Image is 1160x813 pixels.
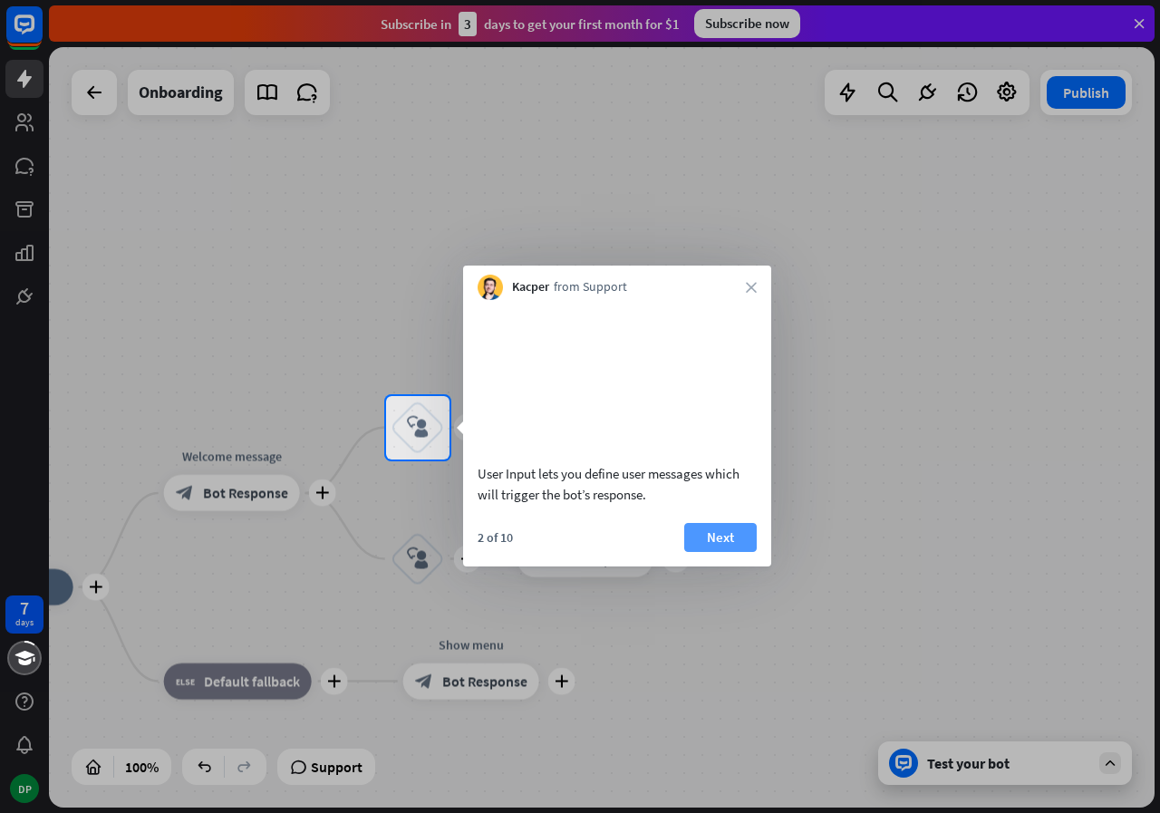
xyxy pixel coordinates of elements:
[407,417,429,439] i: block_user_input
[478,529,513,546] div: 2 of 10
[554,278,627,296] span: from Support
[684,523,757,552] button: Next
[512,278,549,296] span: Kacper
[746,282,757,293] i: close
[14,7,69,62] button: Open LiveChat chat widget
[478,463,757,505] div: User Input lets you define user messages which will trigger the bot’s response.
